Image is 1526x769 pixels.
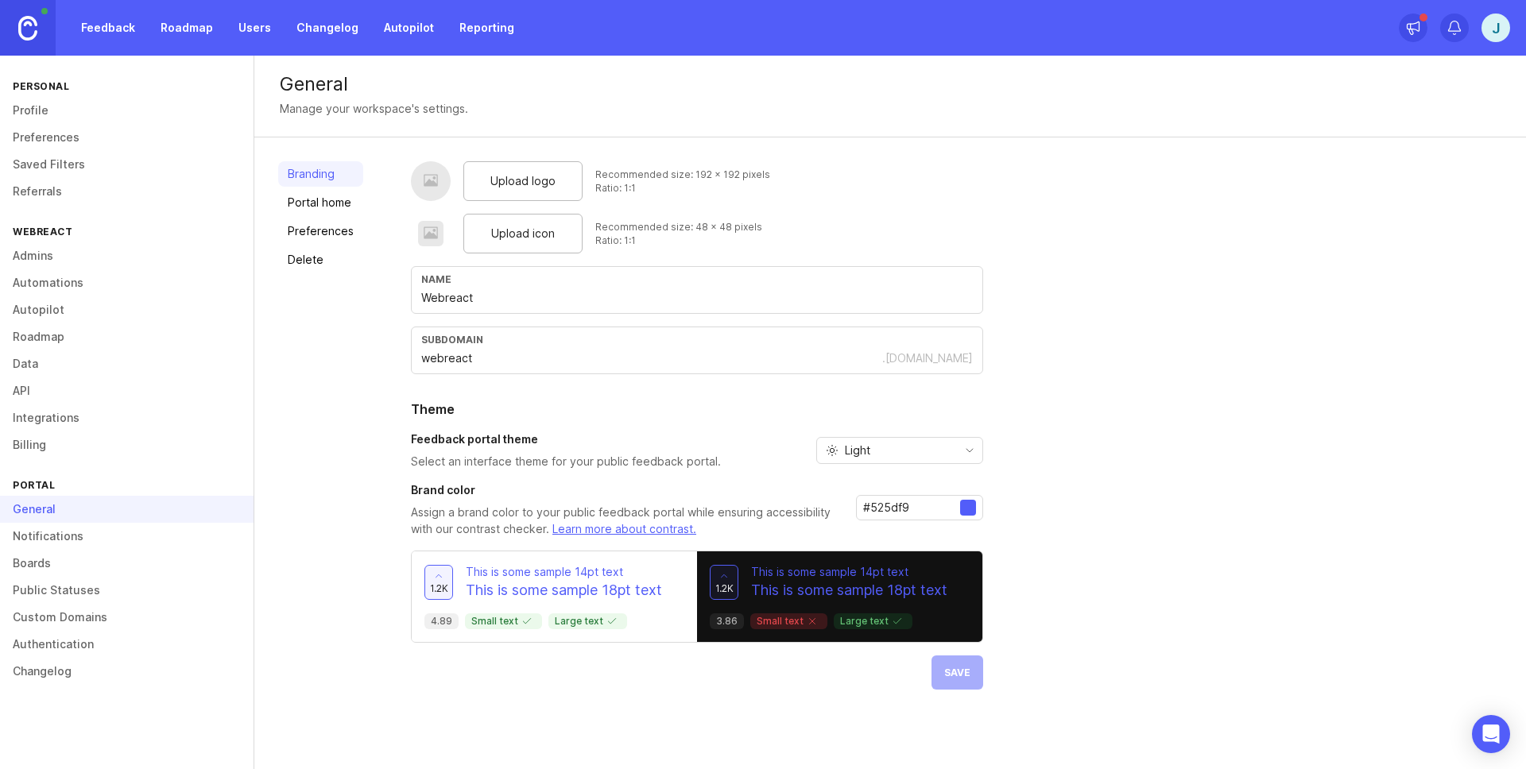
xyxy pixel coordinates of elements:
[278,218,363,244] a: Preferences
[411,431,721,447] h3: Feedback portal theme
[280,100,468,118] div: Manage your workspace's settings.
[715,582,734,595] span: 1.2k
[710,565,738,600] button: 1.2k
[278,190,363,215] a: Portal home
[287,14,368,42] a: Changelog
[424,565,453,600] button: 1.2k
[1481,14,1510,42] button: j
[411,504,843,538] p: Assign a brand color to your public feedback portal while ensuring accessibility with our contras...
[595,168,770,181] div: Recommended size: 192 x 192 pixels
[450,14,524,42] a: Reporting
[411,454,721,470] p: Select an interface theme for your public feedback portal.
[278,161,363,187] a: Branding
[229,14,281,42] a: Users
[595,234,762,247] div: Ratio: 1:1
[411,482,843,498] h3: Brand color
[816,437,983,464] div: toggle menu
[421,334,973,346] div: subdomain
[845,442,870,459] span: Light
[491,225,555,242] span: Upload icon
[466,580,662,601] p: This is some sample 18pt text
[466,564,662,580] p: This is some sample 14pt text
[430,582,448,595] span: 1.2k
[751,564,947,580] p: This is some sample 14pt text
[957,444,982,457] svg: toggle icon
[280,75,1501,94] div: General
[882,350,973,366] div: .[DOMAIN_NAME]
[751,580,947,601] p: This is some sample 18pt text
[1472,715,1510,753] div: Open Intercom Messenger
[595,181,770,195] div: Ratio: 1:1
[421,350,882,367] input: Subdomain
[716,615,738,628] p: 3.86
[374,14,443,42] a: Autopilot
[411,400,983,419] h2: Theme
[555,615,621,628] p: Large text
[490,172,556,190] span: Upload logo
[18,16,37,41] img: Canny Home
[278,247,363,272] a: Delete
[72,14,145,42] a: Feedback
[431,615,452,628] p: 4.89
[471,615,536,628] p: Small text
[826,444,839,457] svg: prefix icon Sun
[151,14,223,42] a: Roadmap
[757,615,821,628] p: Small text
[595,220,762,234] div: Recommended size: 48 x 48 pixels
[840,615,906,628] p: Large text
[421,273,973,285] div: Name
[552,522,696,535] a: Learn more about contrast.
